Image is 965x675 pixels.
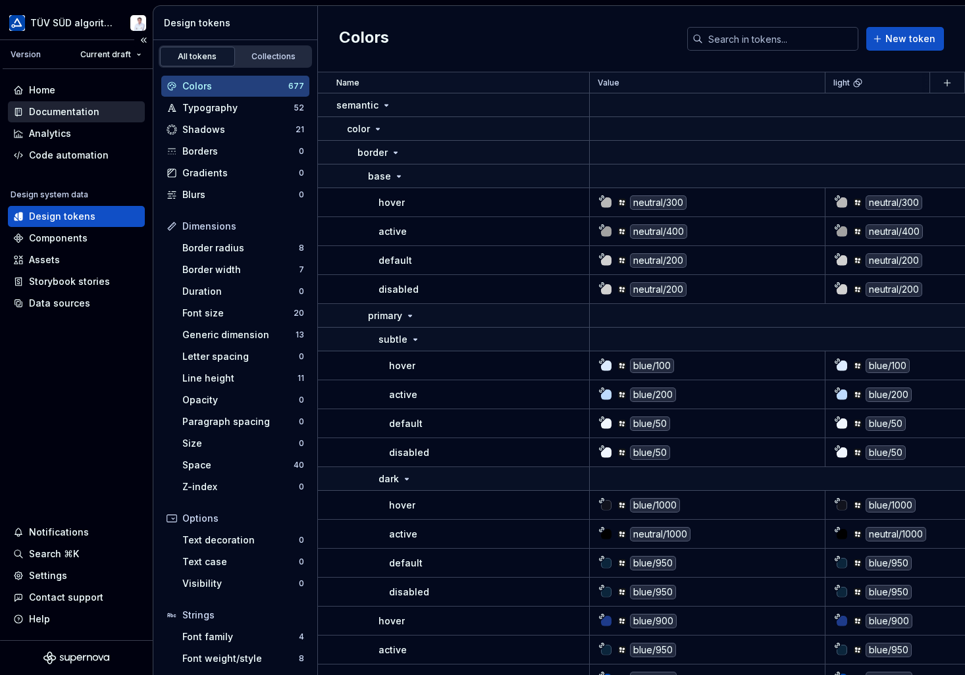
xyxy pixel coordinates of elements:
[182,101,294,114] div: Typography
[182,166,299,180] div: Gradients
[9,15,25,31] img: b580ff83-5aa9-44e3-bf1e-f2d94e587a2d.png
[177,476,309,497] a: Z-index0
[866,224,923,239] div: neutral/400
[866,282,922,297] div: neutral/200
[241,51,307,62] div: Collections
[630,445,670,460] div: blue/50
[378,472,399,486] p: dark
[299,535,304,545] div: 0
[8,543,145,564] button: Search ⌘K
[866,253,922,268] div: neutral/200
[182,512,304,525] div: Options
[182,480,299,493] div: Z-index
[630,195,687,210] div: neutral/300
[182,188,299,201] div: Blurs
[389,446,429,459] p: disabled
[389,388,417,401] p: active
[378,225,407,238] p: active
[29,210,95,223] div: Design tokens
[29,612,50,626] div: Help
[177,433,309,454] a: Size0
[294,103,304,113] div: 52
[288,81,304,91] div: 677
[177,389,309,411] a: Opacity0
[378,333,407,346] p: subtle
[299,146,304,157] div: 0
[378,643,407,657] p: active
[182,459,294,472] div: Space
[299,243,304,253] div: 8
[368,170,391,183] p: base
[177,259,309,280] a: Border width7
[161,97,309,118] a: Typography52
[11,189,88,200] div: Design system data
[866,556,912,570] div: blue/950
[177,368,309,389] a: Line height11
[161,76,309,97] a: Colors677
[866,445,906,460] div: blue/50
[80,49,131,60] span: Current draft
[161,162,309,184] a: Gradients0
[378,283,419,296] p: disabled
[3,9,150,37] button: TÜV SÜD algorithmChristian Heydt
[299,395,304,405] div: 0
[43,651,109,664] svg: Supernova Logo
[161,119,309,140] a: Shadows21
[161,184,309,205] a: Blurs0
[134,31,153,49] button: Collapse sidebar
[630,643,676,657] div: blue/950
[339,27,389,51] h2: Colors
[177,281,309,302] a: Duration0
[182,415,299,428] div: Paragraph spacing
[29,526,89,539] div: Notifications
[182,145,299,158] div: Borders
[164,16,312,30] div: Design tokens
[389,586,429,599] p: disabled
[182,372,298,385] div: Line height
[29,253,60,266] div: Assets
[347,122,370,136] p: color
[182,437,299,450] div: Size
[8,271,145,292] a: Storybook stories
[182,393,299,407] div: Opacity
[866,195,922,210] div: neutral/300
[182,577,299,590] div: Visibility
[182,307,294,320] div: Font size
[336,99,378,112] p: semantic
[389,499,415,512] p: hover
[8,80,145,101] a: Home
[299,438,304,449] div: 0
[8,587,145,608] button: Contact support
[182,328,296,341] div: Generic dimension
[294,460,304,470] div: 40
[177,455,309,476] a: Space40
[177,648,309,669] a: Font weight/style8
[866,27,944,51] button: New token
[11,49,41,60] div: Version
[866,359,910,373] div: blue/100
[299,351,304,362] div: 0
[389,528,417,541] p: active
[8,101,145,122] a: Documentation
[8,565,145,586] a: Settings
[182,80,288,93] div: Colors
[389,557,423,570] p: default
[182,350,299,363] div: Letter spacing
[29,232,88,245] div: Components
[336,78,359,88] p: Name
[630,253,687,268] div: neutral/200
[177,238,309,259] a: Border radius8
[299,286,304,297] div: 0
[29,569,67,582] div: Settings
[703,27,858,51] input: Search in tokens...
[378,196,405,209] p: hover
[177,324,309,345] a: Generic dimension13
[296,124,304,135] div: 21
[296,330,304,340] div: 13
[177,411,309,432] a: Paragraph spacing0
[182,630,299,643] div: Font family
[29,105,99,118] div: Documentation
[177,346,309,367] a: Letter spacing0
[866,614,912,628] div: blue/900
